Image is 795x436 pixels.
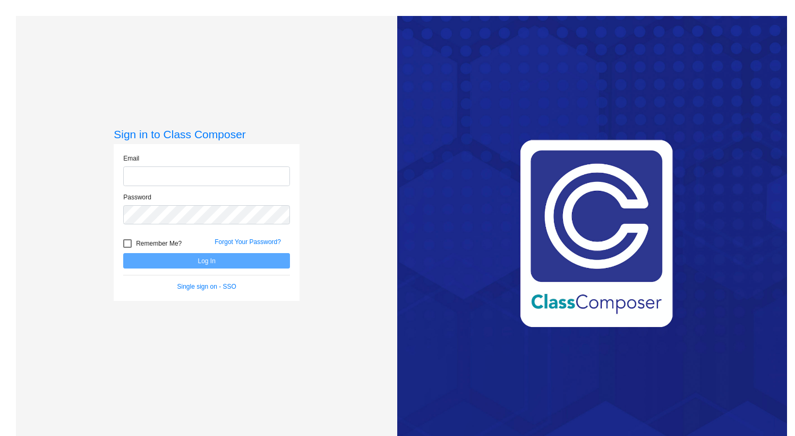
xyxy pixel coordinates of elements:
a: Single sign on - SSO [177,283,236,290]
span: Remember Me? [136,237,182,250]
h3: Sign in to Class Composer [114,128,300,141]
button: Log In [123,253,290,269]
a: Forgot Your Password? [215,238,281,246]
label: Email [123,154,139,163]
label: Password [123,192,151,202]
